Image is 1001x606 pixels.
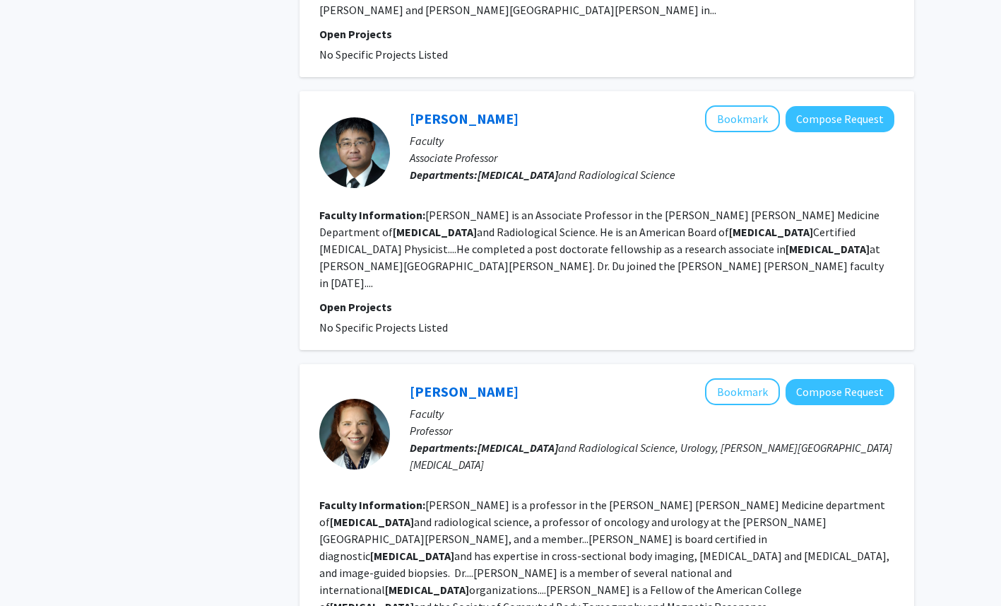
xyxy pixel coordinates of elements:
p: Open Projects [319,25,894,42]
p: Professor [410,422,894,439]
span: and Radiological Science [478,168,675,182]
a: [PERSON_NAME] [410,383,519,400]
b: [MEDICAL_DATA] [330,515,414,529]
iframe: Chat [11,542,60,595]
b: [MEDICAL_DATA] [478,441,558,455]
fg-read-more: [PERSON_NAME] is an Associate Professor in the [PERSON_NAME] [PERSON_NAME] Medicine Department of... [319,208,884,290]
span: and Radiological Science, Urology, [PERSON_NAME][GEOGRAPHIC_DATA][MEDICAL_DATA] [410,441,892,472]
b: [MEDICAL_DATA] [385,583,469,597]
button: Add Katarzyna Macura to Bookmarks [705,378,780,405]
b: [MEDICAL_DATA] [729,225,813,239]
button: Add Yong Du to Bookmarks [705,105,780,132]
b: Departments: [410,168,478,182]
span: No Specific Projects Listed [319,320,448,334]
p: Faculty [410,132,894,149]
span: No Specific Projects Listed [319,47,448,62]
b: [MEDICAL_DATA] [786,242,870,256]
b: Departments: [410,441,478,455]
b: [MEDICAL_DATA] [370,549,454,563]
button: Compose Request to Yong Du [786,106,894,132]
p: Faculty [410,405,894,422]
b: [MEDICAL_DATA] [393,225,477,239]
a: [PERSON_NAME] [410,110,519,127]
b: Faculty Information: [319,498,425,512]
b: Faculty Information: [319,208,425,222]
p: Open Projects [319,298,894,315]
b: [MEDICAL_DATA] [478,168,558,182]
p: Associate Professor [410,149,894,166]
button: Compose Request to Katarzyna Macura [786,379,894,405]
